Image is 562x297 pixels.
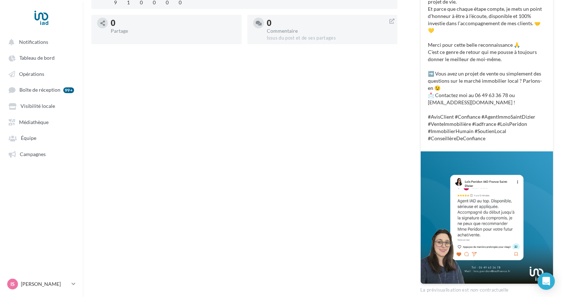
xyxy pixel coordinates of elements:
span: Is [10,280,15,288]
span: Notifications [19,39,48,45]
div: La prévisualisation est non-contractuelle [420,284,553,293]
button: Notifications [4,35,76,48]
div: Partage [111,28,236,33]
div: Commentaire [267,28,392,33]
div: Issus du post et de ses partages [267,35,392,41]
a: Visibilité locale [4,99,78,112]
span: Boîte de réception [19,87,60,93]
a: Tableau de bord [4,51,78,64]
div: 0 [267,19,392,27]
span: Opérations [19,71,44,77]
span: Équipe [21,135,36,141]
a: Médiathèque [4,115,78,128]
span: Visibilité locale [20,103,55,109]
p: [PERSON_NAME] [21,280,69,288]
a: Boîte de réception 99+ [4,83,78,96]
span: Médiathèque [19,119,49,125]
a: Opérations [4,67,78,80]
span: Tableau de bord [19,55,55,61]
div: 0 [111,19,236,27]
a: Équipe [4,131,78,144]
a: Is [PERSON_NAME] [6,277,77,291]
span: Campagnes [20,151,46,157]
div: 99+ [63,87,74,93]
a: Campagnes [4,147,78,160]
div: Open Intercom Messenger [538,273,555,290]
